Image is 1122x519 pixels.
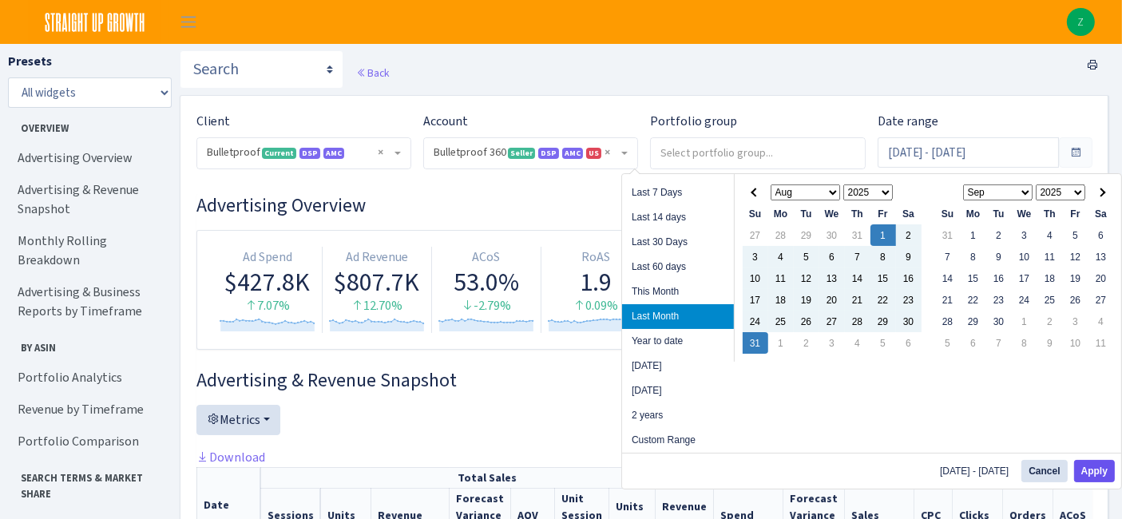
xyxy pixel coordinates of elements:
td: 7 [845,246,870,267]
th: Su [743,203,768,224]
td: 4 [1088,311,1114,332]
th: Su [935,203,961,224]
td: 2 [794,332,819,354]
th: We [819,203,845,224]
li: 2 years [622,403,734,428]
label: Portfolio group [650,112,737,131]
th: Tu [986,203,1012,224]
td: 31 [845,224,870,246]
th: Fr [1063,203,1088,224]
td: 5 [870,332,896,354]
li: Custom Range [622,428,734,453]
a: Back [356,65,389,80]
td: 1 [768,332,794,354]
td: 21 [935,289,961,311]
td: 17 [1012,267,1037,289]
span: AMC [323,148,344,159]
th: Sa [896,203,922,224]
td: 1 [1012,311,1037,332]
td: 24 [1012,289,1037,311]
td: 15 [961,267,986,289]
span: Current [262,148,296,159]
td: 20 [1088,267,1114,289]
td: 28 [768,224,794,246]
td: 10 [1063,332,1088,354]
td: 8 [870,246,896,267]
th: Mo [768,203,794,224]
td: 19 [794,289,819,311]
button: Metrics [196,405,280,435]
td: 21 [845,289,870,311]
td: 31 [935,224,961,246]
td: 6 [896,332,922,354]
h3: Widget #2 [196,369,1092,392]
span: DSP [538,148,559,159]
label: Date range [878,112,938,131]
div: RoAS [548,248,644,267]
a: Advertising & Revenue Snapshot [8,174,168,225]
td: 23 [986,289,1012,311]
td: 11 [1037,246,1063,267]
td: 12 [794,267,819,289]
td: 7 [986,332,1012,354]
td: 11 [1088,332,1114,354]
th: Th [845,203,870,224]
td: 7 [935,246,961,267]
button: Toggle navigation [168,9,208,35]
td: 18 [1037,267,1063,289]
span: Seller [508,148,535,159]
li: Year to date [622,329,734,354]
td: 11 [768,267,794,289]
td: 22 [961,289,986,311]
td: 17 [743,289,768,311]
td: 2 [986,224,1012,246]
td: 4 [845,332,870,354]
span: Bulletproof <span class="badge badge-success">Current</span><span class="badge badge-primary">DSP... [197,138,410,168]
td: 3 [819,332,845,354]
a: Portfolio Analytics [8,362,168,394]
td: 1 [870,224,896,246]
span: Bulletproof 360 <span class="badge badge-success">Seller</span><span class="badge badge-primary">... [424,138,637,168]
span: Search Terms & Market Share [9,464,167,501]
th: Tu [794,203,819,224]
li: Last 60 days [622,255,734,279]
div: Ad Revenue [329,248,425,267]
a: Advertising Overview [8,142,168,174]
td: 24 [743,311,768,332]
div: $807.7K [329,267,425,297]
span: [DATE] - [DATE] [940,466,1015,476]
td: 1 [961,224,986,246]
li: Last 30 Days [622,230,734,255]
td: 30 [896,311,922,332]
a: Revenue by Timeframe [8,394,168,426]
span: By ASIN [9,334,167,355]
div: 7.07% [220,297,315,315]
td: 2 [896,224,922,246]
span: DSP [299,148,320,159]
span: Bulletproof <span class="badge badge-success">Current</span><span class="badge badge-primary">DSP... [207,145,391,160]
td: 16 [896,267,922,289]
td: 3 [1012,224,1037,246]
td: 26 [1063,289,1088,311]
td: 4 [768,246,794,267]
div: 0.09% [548,297,644,315]
label: Account [423,112,468,131]
span: Overview [9,114,167,136]
input: Select portfolio group... [651,138,865,167]
td: 13 [819,267,845,289]
div: 1.9 [548,267,644,297]
td: 29 [870,311,896,332]
a: Z [1067,8,1095,36]
td: 30 [819,224,845,246]
td: 23 [896,289,922,311]
button: Apply [1074,460,1115,482]
td: 10 [743,267,768,289]
li: This Month [622,279,734,304]
td: 8 [961,246,986,267]
td: 27 [819,311,845,332]
td: 9 [896,246,922,267]
td: 6 [961,332,986,354]
li: Last 7 Days [622,180,734,205]
td: 31 [743,332,768,354]
td: 4 [1037,224,1063,246]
